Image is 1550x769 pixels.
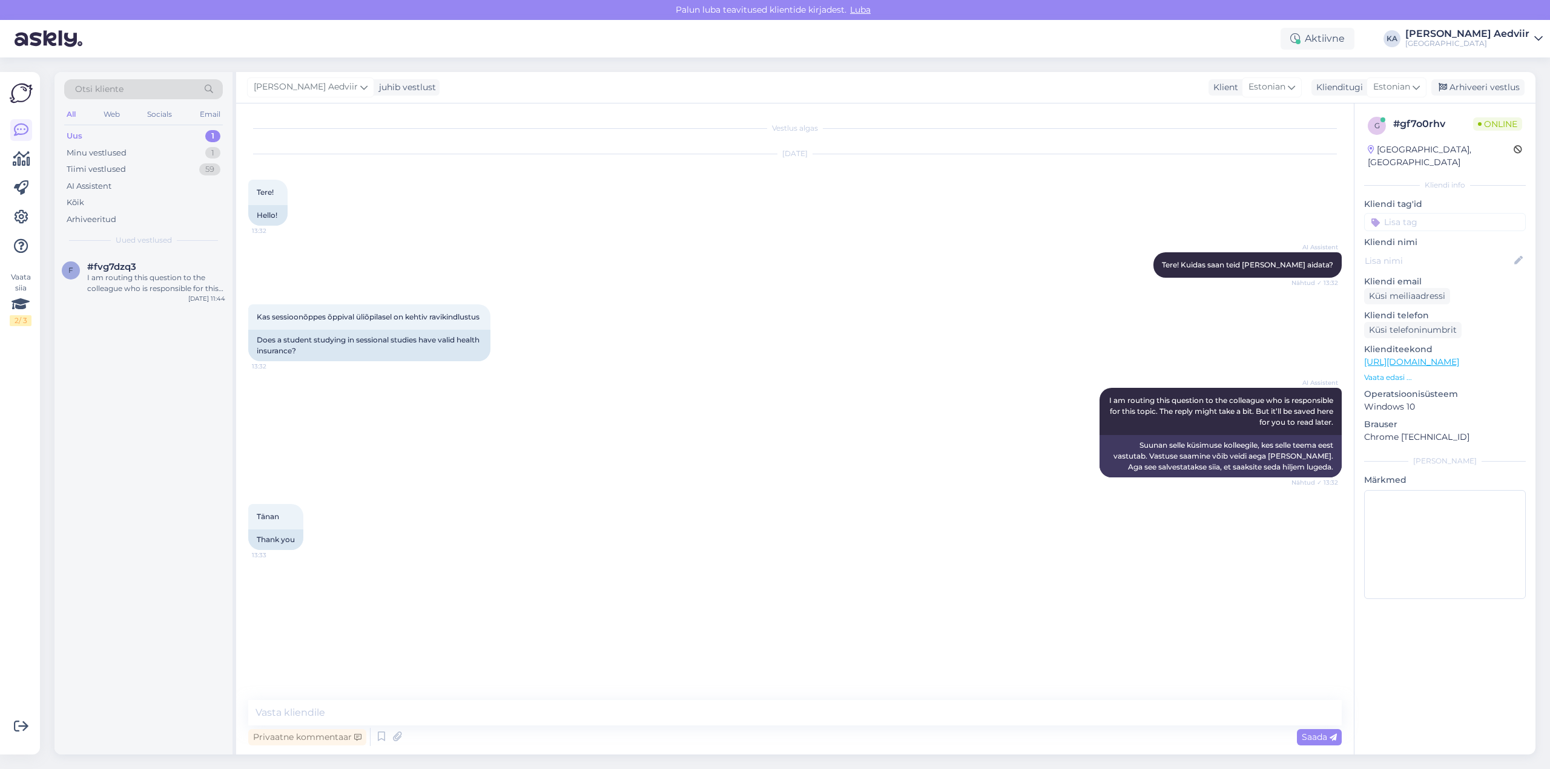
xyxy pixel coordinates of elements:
[1405,29,1529,39] div: [PERSON_NAME] Aedviir
[1302,731,1337,742] span: Saada
[10,315,31,326] div: 2 / 3
[257,512,279,521] span: Tänan
[1364,401,1526,413] p: Windows 10
[199,163,220,175] div: 59
[1473,117,1522,131] span: Online
[1209,81,1238,94] div: Klient
[1364,309,1526,322] p: Kliendi telefon
[1291,478,1338,487] span: Nähtud ✓ 13:32
[1405,29,1543,48] a: [PERSON_NAME] Aedviir[GEOGRAPHIC_DATA]
[10,82,33,105] img: Askly Logo
[1364,372,1526,383] p: Vaata edasi ...
[101,106,122,122] div: Web
[1374,121,1380,130] span: g
[1364,213,1526,231] input: Lisa tag
[1291,278,1338,287] span: Nähtud ✓ 13:32
[1364,456,1526,466] div: [PERSON_NAME]
[254,80,358,94] span: [PERSON_NAME] Aedviir
[374,81,436,94] div: juhib vestlust
[1364,180,1526,191] div: Kliendi info
[1364,474,1526,486] p: Märkmed
[64,106,78,122] div: All
[1248,80,1285,94] span: Estonian
[1364,236,1526,249] p: Kliendi nimi
[248,205,288,226] div: Hello!
[1364,431,1526,443] p: Chrome [TECHNICAL_ID]
[257,312,480,321] span: Kas sessioonõppes õppival üliõpilasel on kehtiv ravikindlustus
[68,266,73,275] span: f
[197,106,223,122] div: Email
[67,130,82,142] div: Uus
[1293,243,1338,252] span: AI Assistent
[1311,81,1363,94] div: Klienditugi
[145,106,174,122] div: Socials
[10,272,31,326] div: Vaata siia
[67,147,127,159] div: Minu vestlused
[1364,343,1526,356] p: Klienditeekond
[252,226,297,235] span: 13:32
[67,197,84,209] div: Kõik
[67,180,111,192] div: AI Assistent
[1364,388,1526,401] p: Operatsioonisüsteem
[67,163,126,175] div: Tiimi vestlused
[87,272,225,294] div: I am routing this question to the colleague who is responsible for this topic. The reply might ta...
[67,214,116,226] div: Arhiveeritud
[1100,435,1342,477] div: Suunan selle küsimuse kolleegile, kes selle teema eest vastutab. Vastuse saamine võib veidi aega ...
[1393,117,1473,131] div: # gf7o0rhv
[1109,396,1335,427] span: I am routing this question to the colleague who is responsible for this topic. The reply might ta...
[1364,288,1450,304] div: Küsi meiliaadressi
[248,729,366,745] div: Privaatne kommentaar
[1405,39,1529,48] div: [GEOGRAPHIC_DATA]
[205,147,220,159] div: 1
[87,261,136,272] span: #fvg7dzq3
[252,362,297,371] span: 13:32
[1364,198,1526,211] p: Kliendi tag'id
[1383,30,1400,47] div: KA
[116,235,172,246] span: Uued vestlused
[252,551,297,560] span: 13:33
[257,188,274,197] span: Tere!
[188,294,225,303] div: [DATE] 11:44
[75,83,124,96] span: Otsi kliente
[1162,260,1333,269] span: Tere! Kuidas saan teid [PERSON_NAME] aidata?
[1373,80,1410,94] span: Estonian
[1293,378,1338,387] span: AI Assistent
[248,148,1342,159] div: [DATE]
[1368,143,1514,169] div: [GEOGRAPHIC_DATA], [GEOGRAPHIC_DATA]
[205,130,220,142] div: 1
[248,123,1342,134] div: Vestlus algas
[1364,275,1526,288] p: Kliendi email
[1431,79,1525,96] div: Arhiveeri vestlus
[1364,356,1459,367] a: [URL][DOMAIN_NAME]
[1365,254,1512,267] input: Lisa nimi
[248,330,490,361] div: Does a student studying in sessional studies have valid health insurance?
[1281,28,1354,50] div: Aktiivne
[1364,322,1462,338] div: Küsi telefoninumbrit
[846,4,874,15] span: Luba
[1364,418,1526,431] p: Brauser
[248,529,303,550] div: Thank you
